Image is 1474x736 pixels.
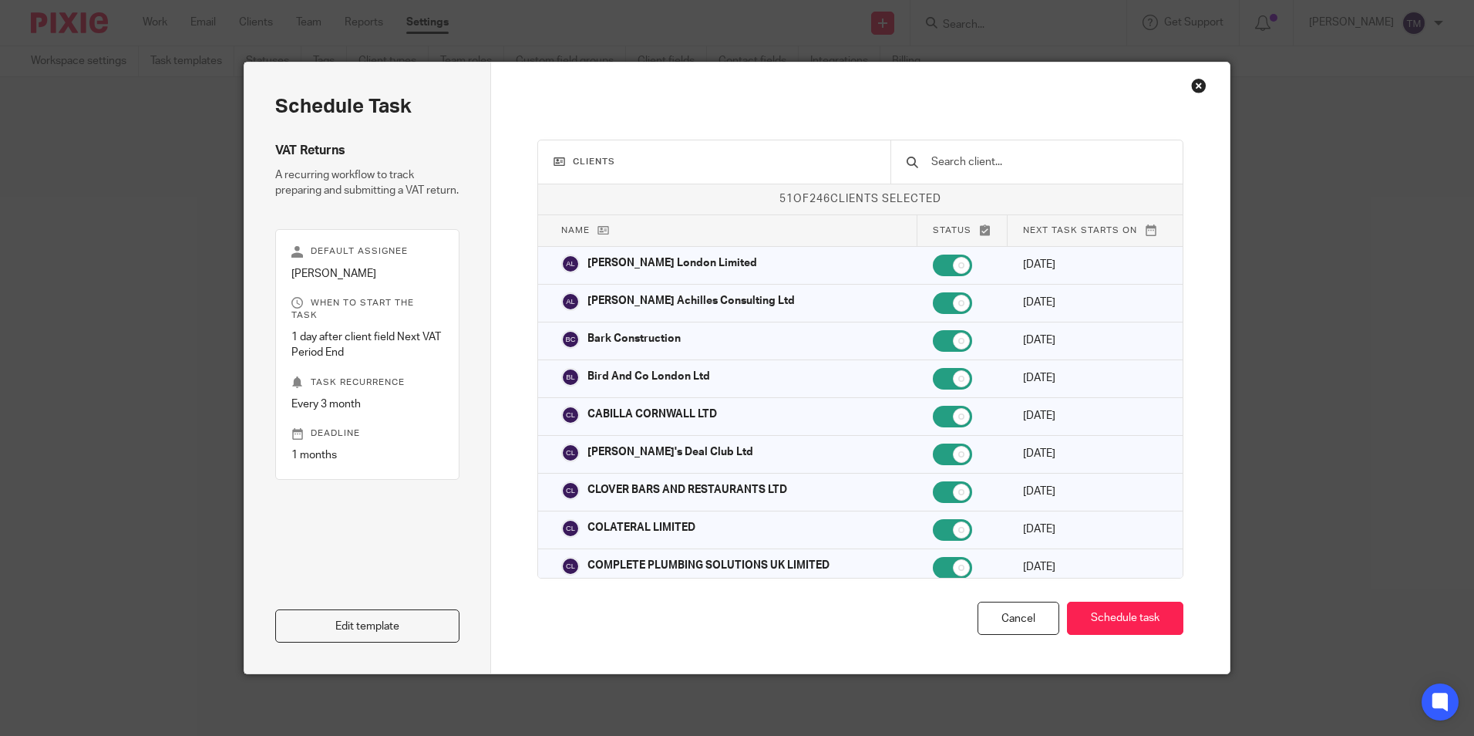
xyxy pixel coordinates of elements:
[554,156,876,168] h3: Clients
[561,330,580,349] img: svg%3E
[978,602,1059,635] div: Cancel
[1023,408,1159,424] p: [DATE]
[1023,446,1159,461] p: [DATE]
[587,482,787,498] p: CLOVER BARS AND RESTAURANTS LTD
[291,297,443,322] p: When to start the task
[1023,522,1159,537] p: [DATE]
[291,397,443,412] p: Every 3 month
[587,444,753,460] p: [PERSON_NAME]'s Deal Club Ltd
[275,167,459,199] p: A recurring workflow to track preparing and submitting a VAT return.
[1023,333,1159,348] p: [DATE]
[779,194,793,204] span: 51
[561,406,580,424] img: svg%3E
[1191,78,1206,93] div: Close this dialog window
[587,255,757,271] p: [PERSON_NAME] London Limited
[291,245,443,258] p: Default assignee
[1023,484,1159,499] p: [DATE]
[561,519,580,538] img: svg%3E
[1023,559,1159,575] p: [DATE]
[291,329,443,361] p: 1 day after client field Next VAT Period End
[275,143,459,159] h4: VAT Returns
[930,154,1167,170] input: Search client...
[561,444,580,462] img: svg%3E
[1023,295,1159,310] p: [DATE]
[587,331,681,346] p: Bark Construction
[291,266,443,282] p: [PERSON_NAME]
[587,407,717,422] p: CABILLA CORNWALL LTD
[561,557,580,576] img: svg%3E
[291,427,443,440] p: Deadline
[587,558,830,573] p: COMPLETE PLUMBING SOLUTIONS UK LIMITED
[561,255,580,273] img: svg%3E
[291,447,443,463] p: 1 months
[1023,370,1159,386] p: [DATE]
[809,194,830,204] span: 246
[538,191,1183,207] p: of clients selected
[275,609,459,643] a: Edit template
[1067,602,1183,635] button: Schedule task
[1023,257,1159,272] p: [DATE]
[933,224,992,237] p: Status
[1023,224,1159,237] p: Next task starts on
[561,481,580,500] img: svg%3E
[587,520,695,535] p: COLATERAL LIMITED
[587,293,795,309] p: [PERSON_NAME] Achilles Consulting Ltd
[291,376,443,389] p: Task recurrence
[561,224,903,237] p: Name
[561,292,580,311] img: svg%3E
[587,369,710,384] p: Bird And Co London Ltd
[275,93,459,120] h2: Schedule task
[561,368,580,387] img: svg%3E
